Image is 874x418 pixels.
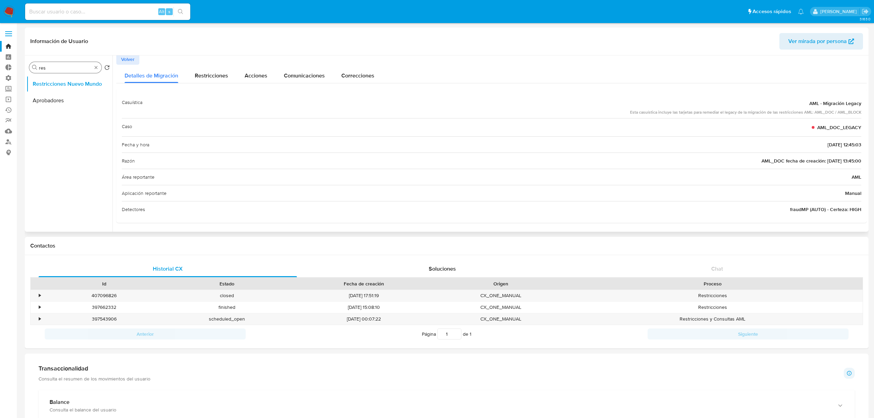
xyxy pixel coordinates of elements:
[166,290,288,301] div: closed
[93,65,99,70] button: Borrar
[798,9,804,14] a: Notificaciones
[166,302,288,313] div: finished
[288,302,439,313] div: [DATE] 15:08:10
[30,242,863,249] h1: Contactos
[168,8,170,15] span: s
[711,265,723,273] span: Chat
[648,328,849,339] button: Siguiente
[779,33,863,50] button: Ver mirada por persona
[43,302,166,313] div: 397662332
[26,76,113,92] button: Restricciones Nuevo Mundo
[43,313,166,325] div: 397543906
[39,304,41,311] div: •
[30,38,88,45] h1: Información de Usuario
[753,8,791,15] span: Accesos rápidos
[173,7,188,17] button: search-icon
[562,302,863,313] div: Restricciones
[429,265,456,273] span: Soluciones
[39,65,92,71] input: Buscar
[288,290,439,301] div: [DATE] 17:51:19
[166,313,288,325] div: scheduled_open
[104,65,110,72] button: Volver al orden por defecto
[159,8,164,15] span: Alt
[39,316,41,322] div: •
[439,313,562,325] div: CX_ONE_MANUAL
[293,280,435,287] div: Fecha de creación
[439,302,562,313] div: CX_ONE_MANUAL
[820,8,859,15] p: ludmila.lanatti@mercadolibre.com
[39,292,41,299] div: •
[562,313,863,325] div: Restricciones y Consultas AML
[47,280,161,287] div: Id
[470,331,471,337] span: 1
[788,33,847,50] span: Ver mirada por persona
[288,313,439,325] div: [DATE] 00:07:22
[562,290,863,301] div: Restricciones
[32,65,38,70] button: Buscar
[567,280,858,287] div: Proceso
[43,290,166,301] div: 407096826
[170,280,284,287] div: Estado
[153,265,183,273] span: Historial CX
[45,328,246,339] button: Anterior
[444,280,557,287] div: Origen
[25,7,190,16] input: Buscar usuario o caso...
[439,290,562,301] div: CX_ONE_MANUAL
[26,92,113,109] button: Aprobadores
[422,328,471,339] span: Página de
[862,8,869,15] a: Salir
